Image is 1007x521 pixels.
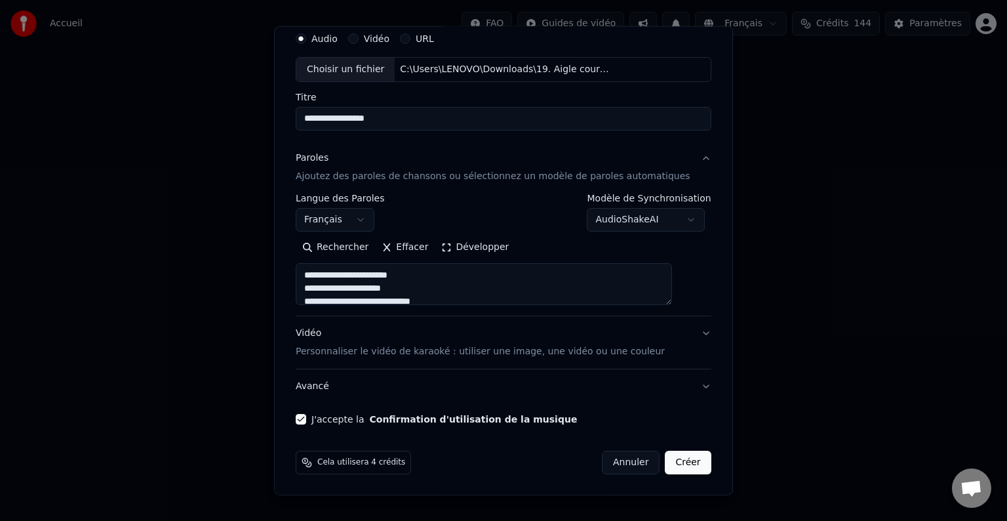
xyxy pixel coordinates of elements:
label: Audio [311,34,338,43]
label: Vidéo [364,34,389,43]
div: ParolesAjoutez des paroles de chansons ou sélectionnez un modèle de paroles automatiques [296,194,711,316]
button: Annuler [602,451,660,474]
button: Développer [435,237,516,258]
span: Cela utilisera 4 crédits [317,457,405,468]
div: Paroles [296,152,328,165]
p: Personnaliser le vidéo de karaoké : utiliser une image, une vidéo ou une couleur [296,345,665,358]
button: Créer [665,451,711,474]
button: Rechercher [296,237,375,258]
label: URL [416,34,434,43]
button: Effacer [375,237,435,258]
div: Vidéo [296,327,665,358]
label: Titre [296,93,711,102]
p: Ajoutez des paroles de chansons ou sélectionnez un modèle de paroles automatiques [296,170,690,183]
button: VidéoPersonnaliser le vidéo de karaoké : utiliser une image, une vidéo ou une couleur [296,316,711,369]
label: Langue des Paroles [296,194,385,203]
label: J'accepte la [311,415,577,424]
div: C:\Users\LENOVO\Downloads\19. Aigle couronné.wav [395,63,618,76]
label: Modèle de Synchronisation [587,194,711,203]
button: ParolesAjoutez des paroles de chansons ou sélectionnez un modèle de paroles automatiques [296,141,711,194]
div: Choisir un fichier [296,58,395,81]
button: Avancé [296,369,711,404]
button: J'accepte la [370,415,578,424]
